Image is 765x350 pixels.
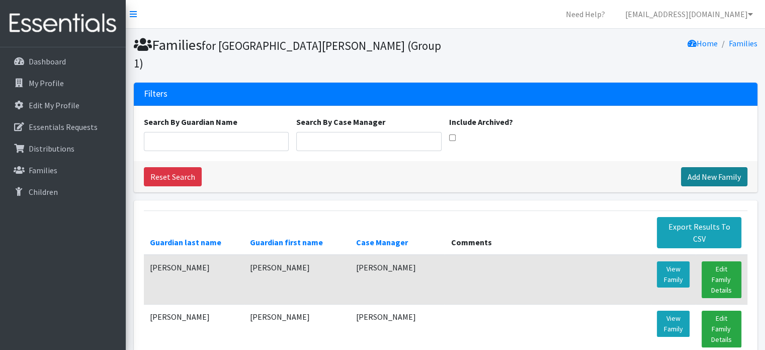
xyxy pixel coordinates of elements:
[688,38,718,48] a: Home
[4,138,122,159] a: Distributions
[356,237,408,247] a: Case Manager
[4,7,122,40] img: HumanEssentials
[4,95,122,115] a: Edit My Profile
[657,311,690,337] a: View Family
[350,255,445,305] td: [PERSON_NAME]
[29,165,57,175] p: Families
[4,160,122,180] a: Families
[29,100,79,110] p: Edit My Profile
[729,38,757,48] a: Families
[134,38,441,71] small: for [GEOGRAPHIC_DATA][PERSON_NAME] (Group 1)
[29,78,64,88] p: My Profile
[4,51,122,72] a: Dashboard
[150,237,221,247] a: Guardian last name
[144,255,244,305] td: [PERSON_NAME]
[657,261,690,288] a: View Family
[702,311,741,347] a: Edit Family Details
[144,167,202,186] a: Reset Search
[702,261,741,298] a: Edit Family Details
[144,116,237,128] label: Search By Guardian Name
[29,144,74,154] p: Distributions
[244,255,350,305] td: [PERSON_NAME]
[144,89,167,99] h3: Filters
[4,182,122,202] a: Children
[250,237,323,247] a: Guardian first name
[617,4,761,24] a: [EMAIL_ADDRESS][DOMAIN_NAME]
[657,217,741,248] a: Export Results To CSV
[445,211,651,255] th: Comments
[681,167,747,186] a: Add New Family
[558,4,613,24] a: Need Help?
[296,116,385,128] label: Search By Case Manager
[29,56,66,66] p: Dashboard
[29,122,98,132] p: Essentials Requests
[4,73,122,93] a: My Profile
[134,36,442,71] h1: Families
[29,187,58,197] p: Children
[4,117,122,137] a: Essentials Requests
[449,116,513,128] label: Include Archived?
